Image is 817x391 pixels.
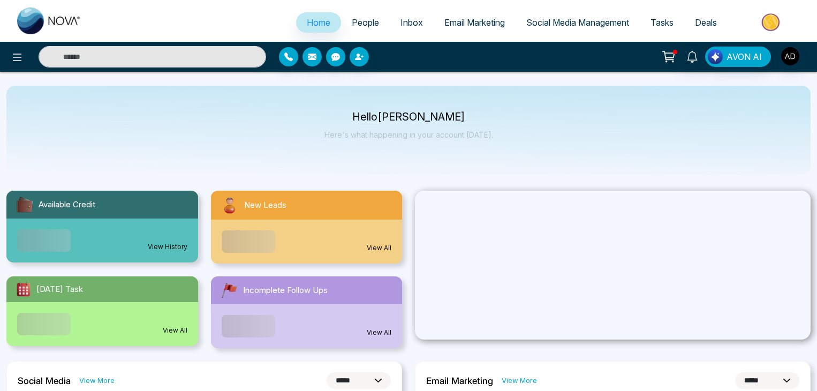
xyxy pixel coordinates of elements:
[79,375,115,386] a: View More
[244,199,286,212] span: New Leads
[684,12,728,33] a: Deals
[434,12,516,33] a: Email Marketing
[307,17,330,28] span: Home
[39,199,95,211] span: Available Credit
[502,375,537,386] a: View More
[727,50,762,63] span: AVON AI
[367,243,391,253] a: View All
[15,195,34,214] img: availableCredit.svg
[516,12,640,33] a: Social Media Management
[640,12,684,33] a: Tasks
[15,281,32,298] img: todayTask.svg
[205,191,409,264] a: New LeadsView All
[18,375,71,386] h2: Social Media
[733,10,811,34] img: Market-place.gif
[220,281,239,300] img: followUps.svg
[526,17,629,28] span: Social Media Management
[708,49,723,64] img: Lead Flow
[324,112,493,122] p: Hello [PERSON_NAME]
[650,17,674,28] span: Tasks
[296,12,341,33] a: Home
[352,17,379,28] span: People
[341,12,390,33] a: People
[220,195,240,215] img: newLeads.svg
[444,17,505,28] span: Email Marketing
[695,17,717,28] span: Deals
[400,17,423,28] span: Inbox
[367,328,391,337] a: View All
[390,12,434,33] a: Inbox
[36,283,83,296] span: [DATE] Task
[17,7,81,34] img: Nova CRM Logo
[243,284,328,297] span: Incomplete Follow Ups
[426,375,493,386] h2: Email Marketing
[781,47,799,65] img: User Avatar
[205,276,409,348] a: Incomplete Follow UpsView All
[148,242,187,252] a: View History
[324,130,493,139] p: Here's what happening in your account [DATE].
[705,47,771,67] button: AVON AI
[163,326,187,335] a: View All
